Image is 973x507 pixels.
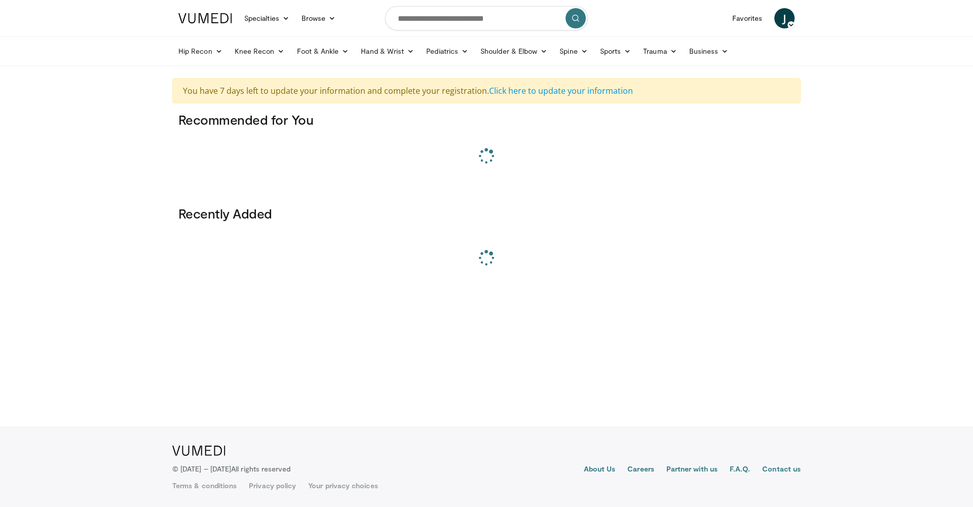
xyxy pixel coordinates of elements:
a: Browse [295,8,342,28]
a: About Us [584,464,616,476]
a: Trauma [637,41,683,61]
a: Favorites [726,8,768,28]
a: Hand & Wrist [355,41,420,61]
p: © [DATE] – [DATE] [172,464,291,474]
a: Terms & conditions [172,481,237,491]
h3: Recommended for You [178,112,795,128]
a: Foot & Ankle [291,41,355,61]
h3: Recently Added [178,205,795,222]
a: F.A.Q. [730,464,750,476]
div: You have 7 days left to update your information and complete your registration. [172,78,801,103]
a: Careers [627,464,654,476]
a: Contact us [762,464,801,476]
a: Sports [594,41,638,61]
span: All rights reserved [231,464,290,473]
a: Privacy policy [249,481,296,491]
a: Specialties [238,8,295,28]
img: VuMedi Logo [178,13,232,23]
a: Knee Recon [229,41,291,61]
a: Your privacy choices [308,481,378,491]
a: Partner with us [666,464,718,476]
input: Search topics, interventions [385,6,588,30]
a: J [774,8,795,28]
a: Business [683,41,735,61]
a: Hip Recon [172,41,229,61]
img: VuMedi Logo [172,446,226,456]
a: Shoulder & Elbow [474,41,553,61]
a: Pediatrics [420,41,474,61]
a: Spine [553,41,593,61]
a: Click here to update your information [489,85,633,96]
